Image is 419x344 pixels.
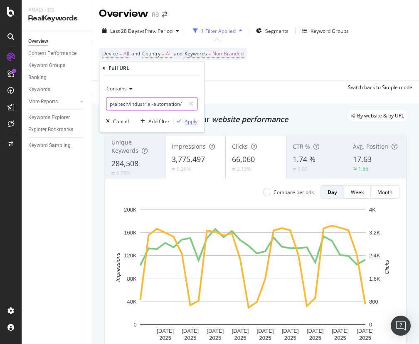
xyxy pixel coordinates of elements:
text: [DATE] [182,328,199,334]
text: 2025 [184,335,196,341]
div: Content Performance [28,49,76,58]
a: Keywords Explorer [28,113,86,122]
img: Equal [232,168,235,170]
span: 17.63 [353,154,372,164]
div: Ranking [28,73,47,82]
text: 80K [127,276,137,282]
text: [DATE] [207,328,224,334]
div: 0.75% [116,170,131,177]
text: 3.2K [369,230,380,236]
span: Unique Keywords [111,138,138,155]
button: Day [320,185,344,199]
a: Keywords [28,85,86,94]
span: 66,060 [232,154,255,164]
text: [DATE] [357,328,374,334]
text: 2025 [209,335,221,341]
text: [DATE] [307,328,324,334]
span: CTR % [293,142,310,150]
a: Explorer Bookmarks [28,125,86,134]
span: Last 28 Days [110,27,140,35]
div: Compare periods [274,189,314,196]
button: Week [344,185,371,199]
div: 0.29% [177,165,191,172]
div: Add filter [148,118,170,125]
div: Analytics [28,7,85,14]
span: Non-Branded [212,48,244,60]
div: Keywords [28,85,50,94]
button: 1 Filter Applied [190,24,246,37]
text: [DATE] [282,328,299,334]
span: Device [102,50,118,57]
text: 2.4K [369,253,380,259]
span: All [123,48,129,60]
div: legacy label [348,110,407,122]
span: 284,508 [111,158,138,168]
div: 0.03 [298,165,308,172]
span: All [166,48,172,60]
div: Day [328,189,337,196]
div: Keyword Sampling [28,141,71,150]
img: Equal [111,172,115,174]
div: 2.13% [237,165,251,172]
text: Impressions [115,252,121,282]
button: Last 28 DaysvsPrev. Period [99,24,182,37]
text: 0 [369,322,372,328]
span: and [174,50,182,57]
div: Overview [99,7,148,21]
div: Month [377,189,392,196]
text: [DATE] [157,328,174,334]
span: = [208,50,211,57]
text: 4K [369,207,376,213]
text: 1.6K [369,276,380,282]
text: Clicks [384,260,390,274]
a: Keyword Groups [28,61,86,70]
div: Overview [28,37,48,46]
button: Switch back to Simple mode [345,80,412,94]
div: RS [152,10,159,19]
span: Contains [106,85,127,92]
div: Keyword Groups [28,61,65,70]
button: Segments [253,24,292,37]
text: 2025 [309,335,321,341]
button: Apply [173,117,197,126]
button: Add filter [137,117,170,126]
span: By website & by URL [357,113,404,118]
text: 40K [127,299,137,305]
a: Overview [28,37,86,46]
text: 160K [124,230,137,236]
a: Ranking [28,73,86,82]
div: Cancel [113,118,129,125]
div: 1 Filter Applied [201,27,236,35]
text: 200K [124,207,137,213]
span: Keywords [185,50,207,57]
img: Equal [293,168,296,170]
div: Apply [185,118,197,125]
text: 800 [369,299,378,305]
span: 3,775,497 [172,154,205,164]
button: Cancel [103,117,129,126]
span: Avg. Position [353,142,388,150]
div: Open Intercom Messenger [391,316,411,336]
button: Keyword Groups [299,24,352,37]
text: [DATE] [332,328,349,334]
div: Keyword Groups [311,27,349,35]
text: 120K [124,253,137,259]
span: = [119,50,122,57]
text: 2025 [334,335,346,341]
text: 0 [133,322,136,328]
span: Segments [265,27,288,35]
span: 1.74 % [293,154,315,164]
div: More Reports [28,97,58,106]
div: RealKeywords [28,14,85,23]
a: More Reports [28,97,78,106]
text: [DATE] [232,328,249,334]
span: Impressions [172,142,206,150]
button: Month [371,185,399,199]
text: 2025 [234,335,246,341]
text: 2025 [359,335,371,341]
div: 1.56 [358,165,368,172]
span: vs Prev. Period [140,27,173,35]
div: Week [351,189,364,196]
span: and [131,50,140,57]
text: 2025 [284,335,296,341]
